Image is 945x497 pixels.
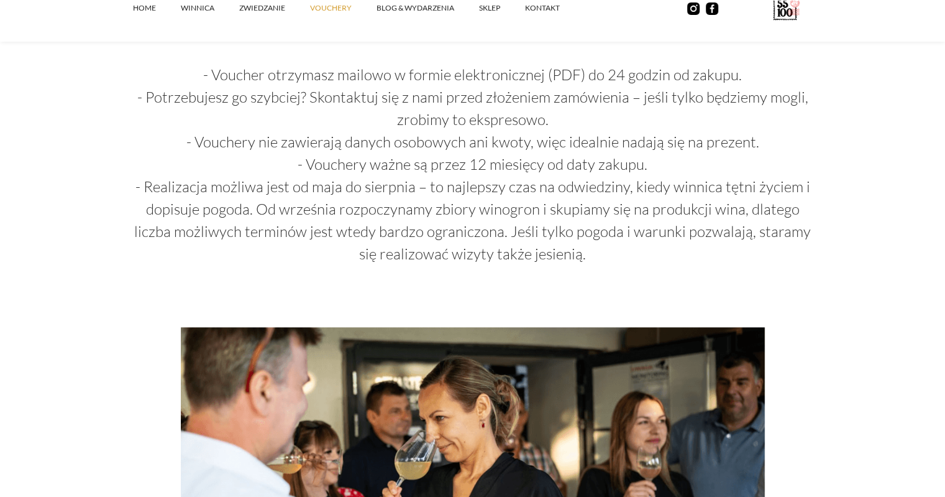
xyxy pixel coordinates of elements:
[134,63,812,265] p: - Voucher otrzymasz mailowo w formie elektronicznej (PDF) do 24 godzin od zakupu. - Potrzebujesz ...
